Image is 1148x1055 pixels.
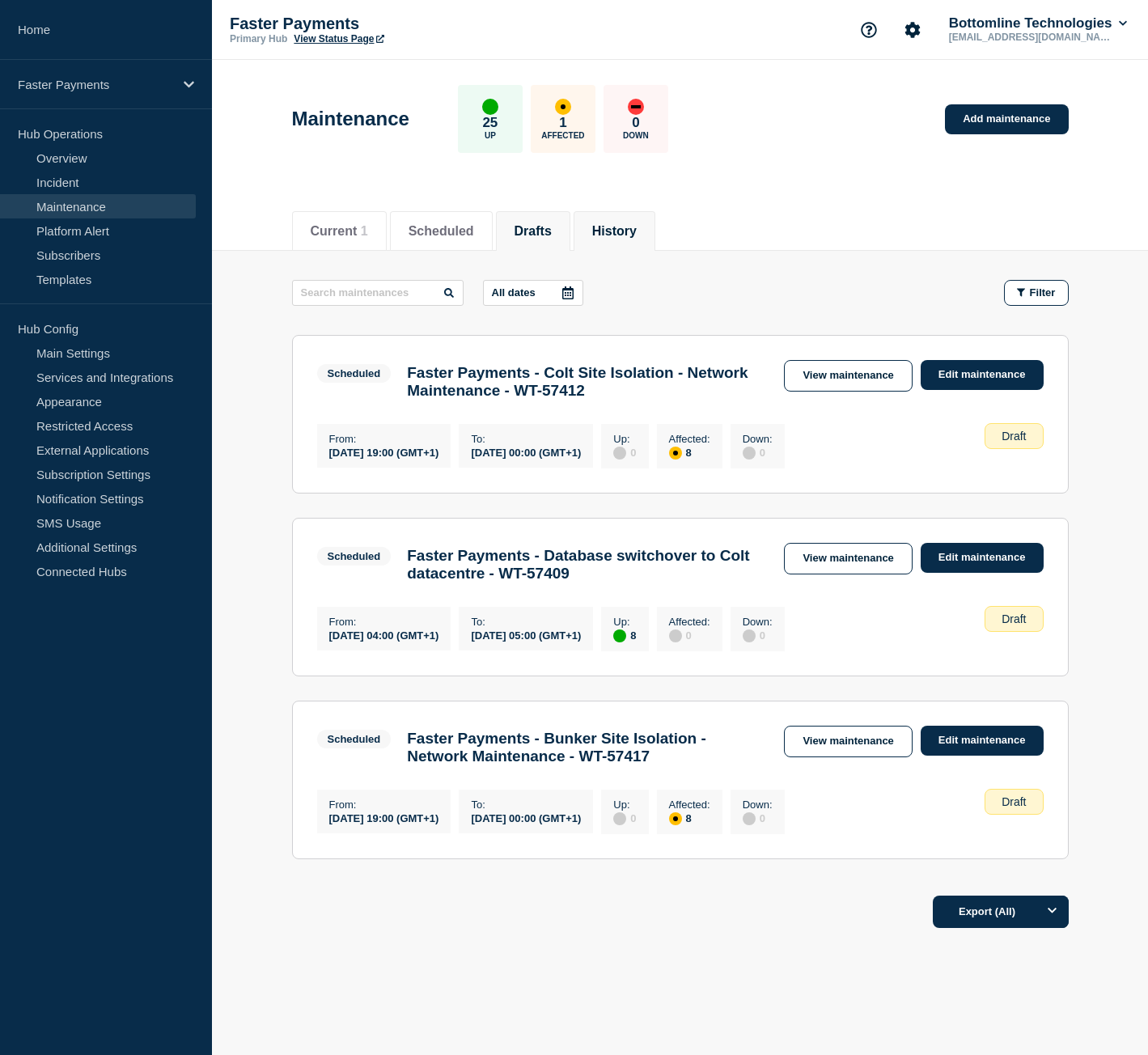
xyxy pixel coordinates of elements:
[329,433,439,445] p: From :
[743,433,773,445] p: Down :
[329,616,439,628] p: From :
[784,360,912,392] a: View maintenance
[471,616,581,628] p: To :
[613,628,636,642] div: 8
[555,99,571,115] div: affected
[613,616,636,628] p: Up :
[328,733,381,745] div: Scheduled
[592,224,637,239] button: History
[230,33,287,44] p: Primary Hub
[613,799,636,811] p: Up :
[669,616,710,628] p: Affected :
[921,360,1044,390] a: Edit maintenance
[743,447,756,460] div: disabled
[230,15,553,33] p: Faster Payments
[329,445,439,459] div: [DATE] 19:00 (GMT+1)
[482,99,498,115] div: up
[328,550,381,562] div: Scheduled
[471,445,581,459] div: [DATE] 00:00 (GMT+1)
[946,32,1114,43] p: [EMAIL_ADDRESS][DOMAIN_NAME]
[471,811,581,824] div: [DATE] 00:00 (GMT+1)
[1004,280,1069,306] button: Filter
[946,15,1130,32] button: Bottomline Technologies
[743,812,756,825] div: disabled
[361,224,368,238] span: 1
[669,812,682,825] div: affected
[471,433,581,445] p: To :
[985,606,1043,632] div: Draft
[515,224,552,239] button: Drafts
[329,628,439,642] div: [DATE] 04:00 (GMT+1)
[328,367,381,379] div: Scheduled
[559,115,566,131] p: 1
[743,616,773,628] p: Down :
[743,629,756,642] div: disabled
[407,547,768,583] h3: Faster Payments - Database switchover to Colt datacentre - WT-57409
[933,896,1069,928] button: Export (All)
[329,811,439,824] div: [DATE] 19:00 (GMT+1)
[409,224,474,239] button: Scheduled
[471,799,581,811] p: To :
[784,543,912,574] a: View maintenance
[784,726,912,757] a: View maintenance
[294,33,383,44] a: View Status Page
[541,131,584,140] p: Affected
[492,286,536,299] p: All dates
[669,629,682,642] div: disabled
[407,364,768,400] h3: Faster Payments - Colt Site Isolation - Network Maintenance - WT-57412
[613,447,626,460] div: disabled
[613,629,626,642] div: up
[669,628,710,642] div: 0
[471,628,581,642] div: [DATE] 05:00 (GMT+1)
[985,423,1043,449] div: Draft
[896,13,930,47] button: Account settings
[623,131,649,140] p: Down
[1030,286,1056,299] span: Filter
[292,280,464,306] input: Search maintenances
[18,78,173,91] p: Faster Payments
[921,726,1044,756] a: Edit maintenance
[292,108,409,130] h1: Maintenance
[852,13,886,47] button: Support
[485,131,496,140] p: Up
[985,789,1043,815] div: Draft
[743,811,773,825] div: 0
[628,99,644,115] div: down
[743,799,773,811] p: Down :
[669,433,710,445] p: Affected :
[482,115,498,131] p: 25
[613,811,636,825] div: 0
[407,730,768,765] h3: Faster Payments - Bunker Site Isolation - Network Maintenance - WT-57417
[483,280,583,306] button: All dates
[329,799,439,811] p: From :
[669,811,710,825] div: 8
[669,445,710,460] div: 8
[311,224,368,239] button: Current 1
[632,115,639,131] p: 0
[921,543,1044,573] a: Edit maintenance
[613,445,636,460] div: 0
[669,799,710,811] p: Affected :
[743,445,773,460] div: 0
[945,104,1068,134] a: Add maintenance
[613,433,636,445] p: Up :
[669,447,682,460] div: affected
[613,812,626,825] div: disabled
[743,628,773,642] div: 0
[1036,896,1069,928] button: Options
